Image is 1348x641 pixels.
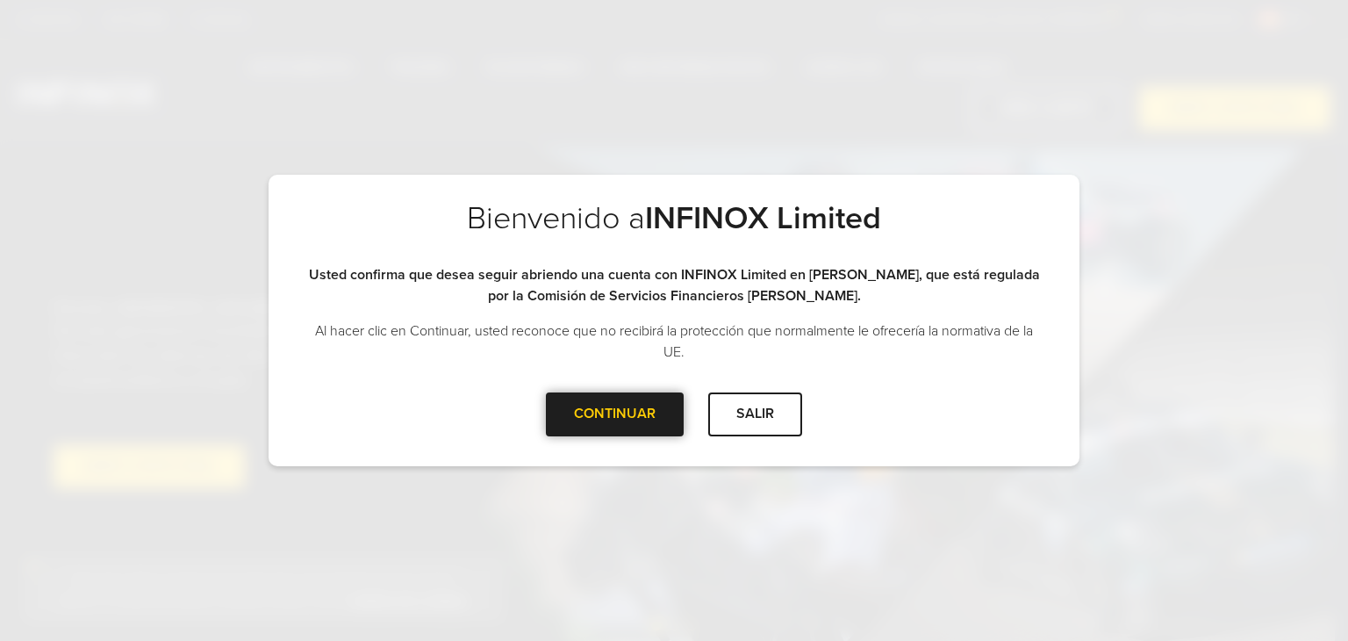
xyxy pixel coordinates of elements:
strong: INFINOX Limited [645,199,881,237]
h2: Bienvenido a [304,199,1044,264]
strong: Usted confirma que desea seguir abriendo una cuenta con INFINOX Limited en [PERSON_NAME], que est... [309,266,1040,305]
div: CONTINUAR [546,393,684,436]
p: Al hacer clic en Continuar, usted reconoce que no recibirá la protección que normalmente le ofrec... [304,320,1044,363]
div: SALIR [708,393,802,436]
